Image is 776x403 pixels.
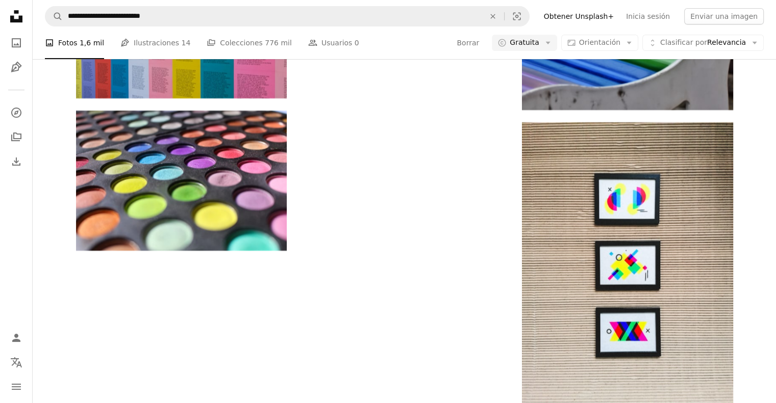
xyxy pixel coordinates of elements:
[6,352,27,372] button: Idioma
[482,7,504,26] button: Borrar
[6,328,27,348] a: Iniciar sesión / Registrarse
[45,7,63,26] button: Buscar en Unsplash
[207,26,292,59] a: Colecciones 776 mil
[660,38,707,46] span: Clasificar por
[561,35,638,51] button: Orientación
[181,37,190,48] span: 14
[620,8,676,24] a: Inicia sesión
[265,37,292,48] span: 776 mil
[492,35,557,51] button: Gratuita
[6,102,27,123] a: Explorar
[538,8,620,24] a: Obtener Unsplash+
[456,35,480,51] button: Borrar
[642,35,764,51] button: Clasificar porRelevancia
[355,37,359,48] span: 0
[308,26,359,59] a: Usuarios 0
[505,7,529,26] button: Búsqueda visual
[76,111,287,251] img: Un primer plano de una colorida paleta de gafas
[684,8,764,24] button: Enviar una imagen
[6,151,27,172] a: Historial de descargas
[120,26,190,59] a: Ilustraciones 14
[522,258,733,267] a: seis pinturas abstractas azules, rojas, verdes y amarillas
[522,122,733,403] img: seis pinturas abstractas azules, rojas, verdes y amarillas
[6,57,27,77] a: Ilustraciones
[6,377,27,397] button: Menú
[579,38,620,46] span: Orientación
[76,176,287,185] a: Un primer plano de una colorida paleta de gafas
[6,127,27,147] a: Colecciones
[45,6,530,26] form: Encuentra imágenes en todo el sitio
[510,38,539,48] span: Gratuita
[6,33,27,53] a: Fotos
[660,38,746,48] span: Relevancia
[6,6,27,29] a: Inicio — Unsplash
